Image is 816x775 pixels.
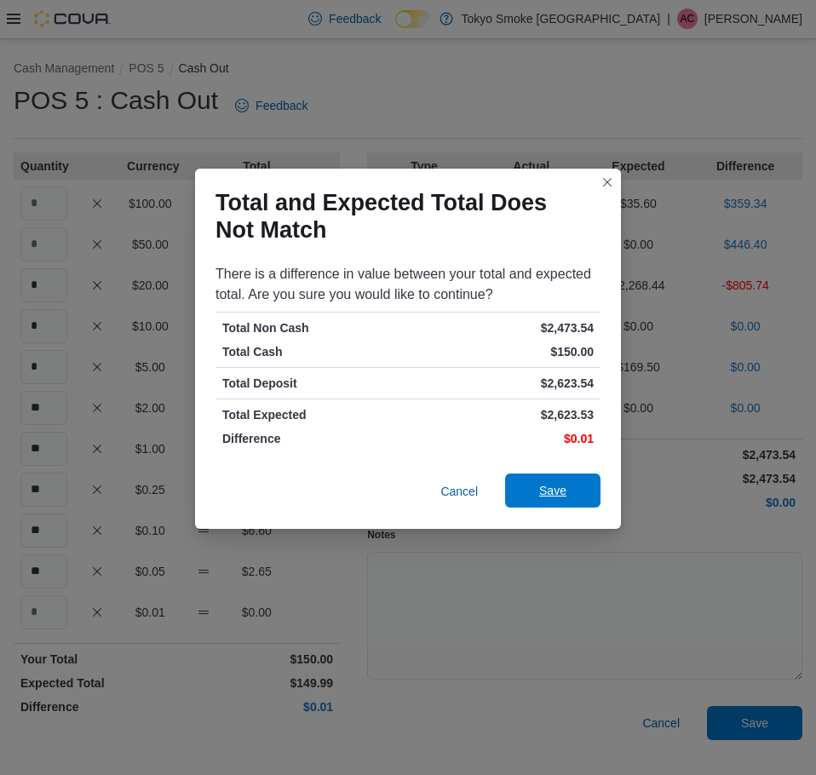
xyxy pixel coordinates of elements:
[597,172,618,192] button: Closes this modal window
[539,482,566,499] span: Save
[222,375,405,392] p: Total Deposit
[505,474,601,508] button: Save
[215,264,601,305] div: There is a difference in value between your total and expected total. Are you sure you would like...
[222,343,405,360] p: Total Cash
[434,474,485,508] button: Cancel
[215,189,587,244] h1: Total and Expected Total Does Not Match
[411,406,594,423] p: $2,623.53
[222,430,405,447] p: Difference
[411,430,594,447] p: $0.01
[411,375,594,392] p: $2,623.54
[440,483,478,500] span: Cancel
[411,343,594,360] p: $150.00
[222,406,405,423] p: Total Expected
[411,319,594,336] p: $2,473.54
[222,319,405,336] p: Total Non Cash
